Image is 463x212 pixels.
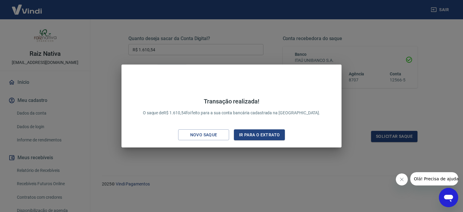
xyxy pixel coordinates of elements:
[4,4,51,9] span: Olá! Precisa de ajuda?
[439,188,458,207] iframe: Botão para abrir a janela de mensagens
[234,129,285,141] button: Ir para o extrato
[183,131,225,139] div: Novo saque
[178,129,229,141] button: Novo saque
[410,172,458,185] iframe: Mensagem da empresa
[143,98,320,116] p: O saque de R$ 1.610,54 foi feito para a sua conta bancária cadastrada na [GEOGRAPHIC_DATA].
[396,173,408,185] iframe: Fechar mensagem
[143,98,320,105] h4: Transação realizada!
